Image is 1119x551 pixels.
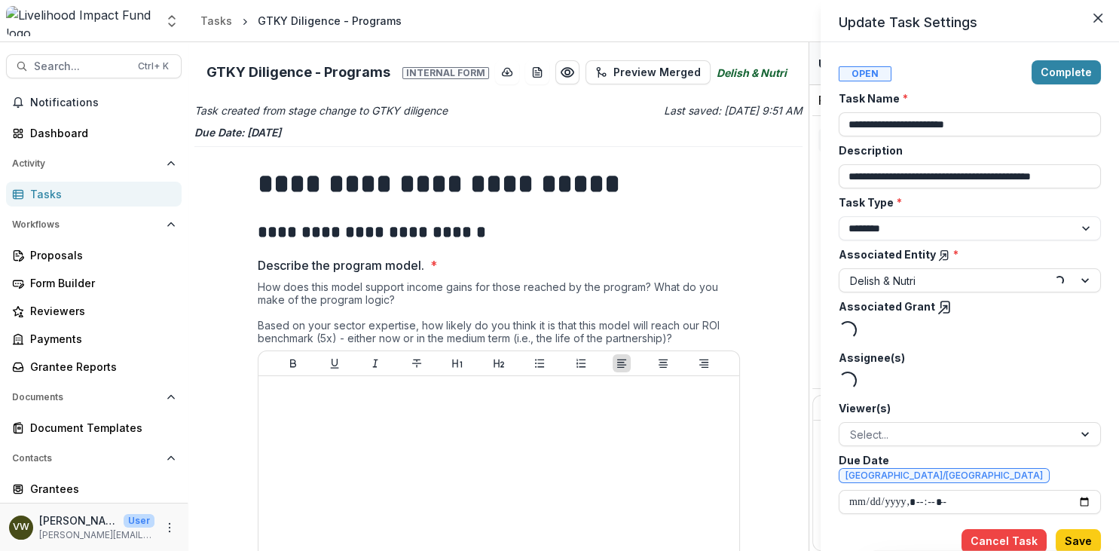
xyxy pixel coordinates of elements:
label: Description [839,142,1092,158]
label: Task Type [839,194,1092,210]
label: Assignee(s) [839,350,1092,366]
span: [GEOGRAPHIC_DATA]/[GEOGRAPHIC_DATA] [845,470,1043,481]
span: Open [839,66,891,81]
label: Associated Entity [839,246,1092,262]
label: Due Date [839,452,1092,484]
label: Associated Grant [839,298,1092,315]
label: Task Name [839,90,1092,106]
button: Complete [1032,60,1101,84]
button: Close [1086,6,1110,30]
label: Viewer(s) [839,400,1092,416]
